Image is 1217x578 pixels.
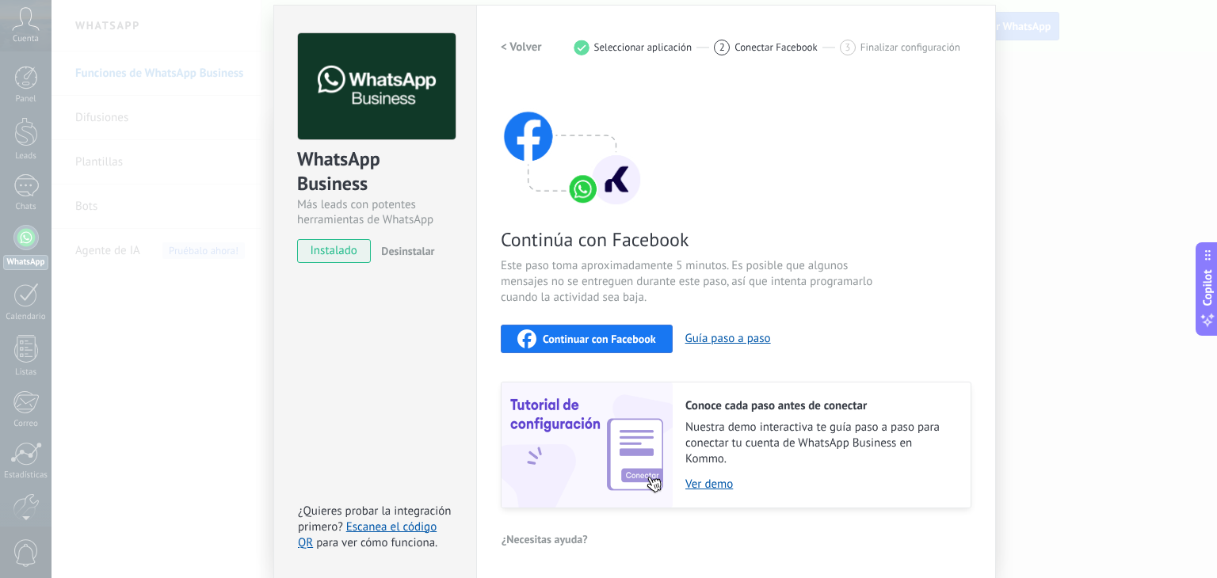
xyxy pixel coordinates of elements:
[297,197,453,227] div: Más leads con potentes herramientas de WhatsApp
[543,333,656,344] span: Continuar con Facebook
[501,325,673,353] button: Continuar con Facebook
[685,331,771,346] button: Guía paso a paso
[501,227,878,252] span: Continúa con Facebook
[298,504,452,534] span: ¿Quieres probar la integración primero?
[297,146,453,197] div: WhatsApp Business
[298,239,370,263] span: instalado
[685,420,955,467] span: Nuestra demo interactiva te guía paso a paso para conectar tu cuenta de WhatsApp Business en Kommo.
[860,41,960,53] span: Finalizar configuración
[502,534,588,545] span: ¿Necesitas ayuda?
[381,244,434,258] span: Desinstalar
[594,41,692,53] span: Seleccionar aplicación
[501,527,589,551] button: ¿Necesitas ayuda?
[685,398,955,413] h2: Conoce cada paso antes de conectar
[685,477,955,492] a: Ver demo
[501,258,878,306] span: Este paso toma aproximadamente 5 minutos. Es posible que algunos mensajes no se entreguen durante...
[375,239,434,263] button: Desinstalar
[1200,270,1215,306] span: Copilot
[719,40,725,54] span: 2
[501,40,542,55] h2: < Volver
[298,33,456,140] img: logo_main.png
[298,519,437,550] a: Escanea el código QR
[501,33,542,62] button: < Volver
[316,535,437,550] span: para ver cómo funciona.
[501,81,643,207] img: connect with facebook
[845,40,850,54] span: 3
[734,41,818,53] span: Conectar Facebook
